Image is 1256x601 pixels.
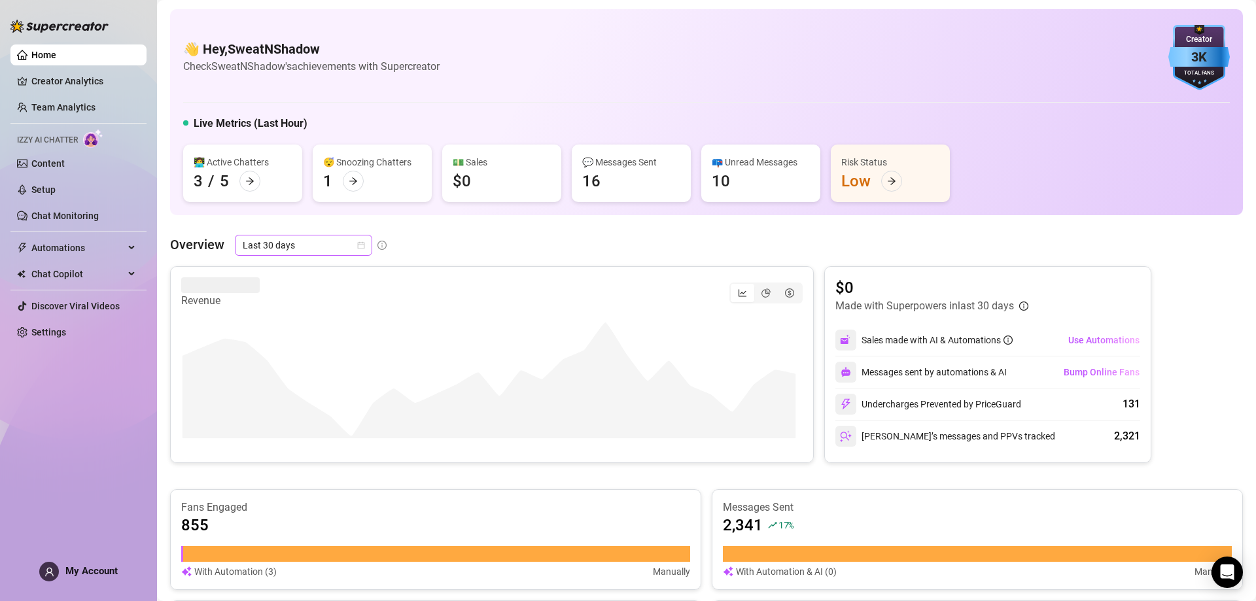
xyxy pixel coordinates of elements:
[453,171,471,192] div: $0
[245,177,254,186] span: arrow-right
[31,211,99,221] a: Chat Monitoring
[243,235,364,255] span: Last 30 days
[729,283,803,303] div: segmented control
[887,177,896,186] span: arrow-right
[768,521,777,530] span: rise
[17,269,26,279] img: Chat Copilot
[653,564,690,579] article: Manually
[582,171,601,192] div: 16
[44,567,54,577] span: user
[723,564,733,579] img: svg%3e
[712,171,730,192] div: 10
[1068,330,1140,351] button: Use Automations
[1168,25,1230,90] img: blue-badge-DgoSNQY1.svg
[377,241,387,250] span: info-circle
[31,50,56,60] a: Home
[862,333,1013,347] div: Sales made with AI & Automations
[183,40,440,58] h4: 👋 Hey, SweatNShadow
[83,129,103,148] img: AI Chatter
[10,20,109,33] img: logo-BBDzfeDw.svg
[194,116,307,131] h5: Live Metrics (Last Hour)
[31,301,120,311] a: Discover Viral Videos
[31,184,56,195] a: Setup
[17,243,27,253] span: thunderbolt
[31,102,96,112] a: Team Analytics
[17,134,78,146] span: Izzy AI Chatter
[835,277,1028,298] article: $0
[736,564,837,579] article: With Automation & AI (0)
[841,367,851,377] img: svg%3e
[194,171,203,192] div: 3
[785,288,794,298] span: dollar-circle
[835,394,1021,415] div: Undercharges Prevented by PriceGuard
[181,500,690,515] article: Fans Engaged
[31,237,124,258] span: Automations
[194,564,277,579] article: With Automation (3)
[194,155,292,169] div: 👩‍💻 Active Chatters
[1068,335,1140,345] span: Use Automations
[1168,33,1230,46] div: Creator
[738,288,747,298] span: line-chart
[323,171,332,192] div: 1
[1114,428,1140,444] div: 2,321
[840,430,852,442] img: svg%3e
[761,288,771,298] span: pie-chart
[841,155,939,169] div: Risk Status
[183,58,440,75] article: Check SweatNShadow's achievements with Supercreator
[349,177,358,186] span: arrow-right
[181,564,192,579] img: svg%3e
[1123,396,1140,412] div: 131
[723,500,1232,515] article: Messages Sent
[1212,557,1243,588] div: Open Intercom Messenger
[220,171,229,192] div: 5
[582,155,680,169] div: 💬 Messages Sent
[31,327,66,337] a: Settings
[181,515,209,536] article: 855
[835,362,1007,383] div: Messages sent by automations & AI
[357,241,365,249] span: calendar
[170,235,224,254] article: Overview
[1195,564,1232,579] article: Manually
[31,264,124,284] span: Chat Copilot
[31,71,136,92] a: Creator Analytics
[1003,335,1013,345] span: info-circle
[712,155,810,169] div: 📪 Unread Messages
[323,155,421,169] div: 😴 Snoozing Chatters
[181,293,260,309] article: Revenue
[1168,47,1230,67] div: 3K
[1168,69,1230,78] div: Total Fans
[1063,362,1140,383] button: Bump Online Fans
[778,519,794,531] span: 17 %
[840,398,852,410] img: svg%3e
[835,426,1055,447] div: [PERSON_NAME]’s messages and PPVs tracked
[840,334,852,346] img: svg%3e
[65,565,118,577] span: My Account
[453,155,551,169] div: 💵 Sales
[1019,301,1028,311] span: info-circle
[835,298,1014,314] article: Made with Superpowers in last 30 days
[31,158,65,169] a: Content
[723,515,763,536] article: 2,341
[1064,367,1140,377] span: Bump Online Fans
